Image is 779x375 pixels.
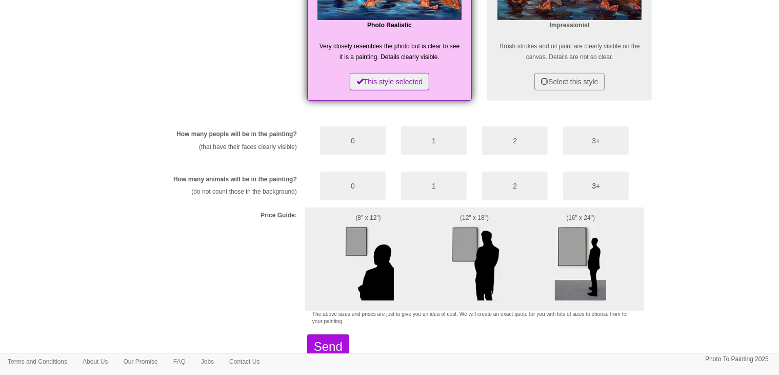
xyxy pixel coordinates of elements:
[482,172,548,200] button: 2
[317,20,462,31] p: Photo Realistic
[482,126,548,155] button: 2
[525,213,637,223] p: (16" x 24")
[317,41,462,63] p: Very closely resembles the photo but is clear to see it is a painting. Details clearly visible.
[449,223,500,301] img: Example size of a Midi painting
[312,213,425,223] p: (8" x 12")
[563,172,629,200] button: 3+
[75,354,115,369] a: About Us
[320,172,386,200] button: 0
[497,41,642,63] p: Brush strokes and oil paint are clearly visible on the canvas. Details are not so clear.
[320,126,386,155] button: 0
[343,223,394,301] img: Example size of a small painting
[166,354,193,369] a: FAQ
[193,354,222,369] a: Jobs
[401,126,467,155] button: 1
[440,213,509,223] p: (12" x 18")
[173,175,297,184] label: How many animals will be in the painting?
[350,73,429,90] button: This style selected
[143,186,297,197] p: (do not count those in the background)
[307,334,349,359] button: Send
[312,311,637,326] p: The above sizes and prices are just to give you an idea of cost. We will create an exact quote fo...
[143,142,297,153] p: (that have their faces clearly visible)
[497,20,642,31] p: Impressionist
[261,211,297,220] label: Price Guide:
[563,126,629,155] button: 3+
[555,223,606,301] img: Example size of a large painting
[534,73,605,90] button: Select this style
[176,130,297,139] label: How many people will be in the painting?
[115,354,165,369] a: Our Promise
[401,172,467,200] button: 1
[222,354,267,369] a: Contact Us
[705,354,769,365] p: Photo To Painting 2025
